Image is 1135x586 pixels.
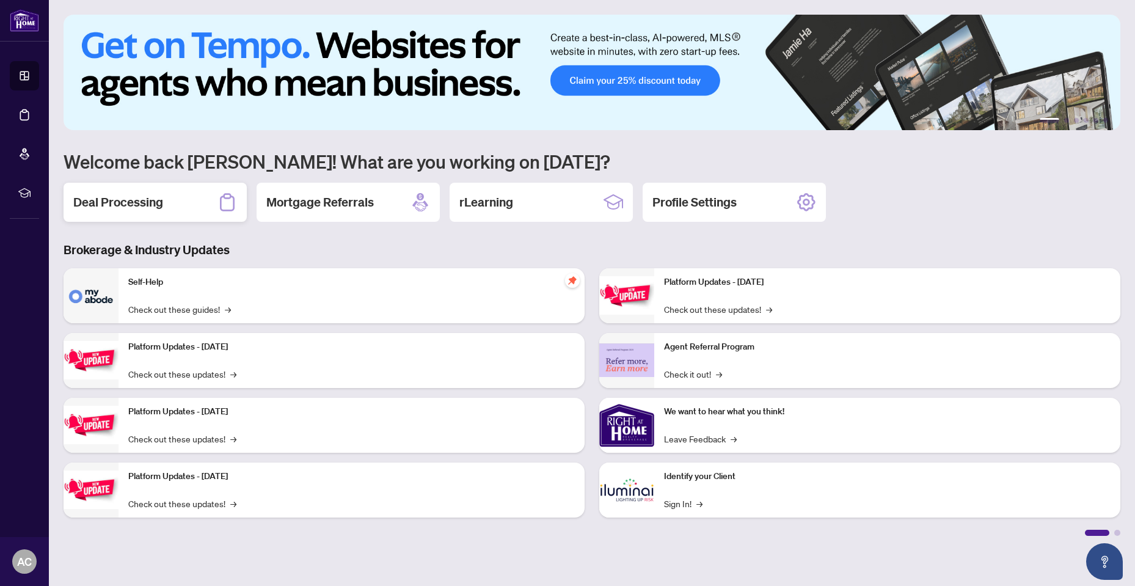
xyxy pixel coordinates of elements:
img: Self-Help [64,268,119,323]
img: Platform Updates - July 8, 2025 [64,471,119,509]
a: Check out these guides!→ [128,302,231,316]
span: → [731,432,737,445]
span: → [696,497,703,510]
img: Platform Updates - September 16, 2025 [64,341,119,379]
a: Leave Feedback→ [664,432,737,445]
h3: Brokerage & Industry Updates [64,241,1120,258]
a: Check out these updates!→ [128,432,236,445]
span: AC [17,553,32,570]
img: We want to hear what you think! [599,398,654,453]
img: logo [10,9,39,32]
img: Slide 0 [64,15,1120,130]
button: 5 [1093,118,1098,123]
button: 2 [1064,118,1069,123]
button: 1 [1040,118,1059,123]
img: Agent Referral Program [599,343,654,377]
button: 6 [1103,118,1108,123]
button: Open asap [1086,543,1123,580]
h2: rLearning [459,194,513,211]
img: Identify your Client [599,463,654,518]
span: → [225,302,231,316]
p: We want to hear what you think! [664,405,1111,419]
h2: Mortgage Referrals [266,194,374,211]
p: Self-Help [128,276,575,289]
p: Platform Updates - [DATE] [664,276,1111,289]
a: Sign In!→ [664,497,703,510]
span: → [766,302,772,316]
img: Platform Updates - July 21, 2025 [64,406,119,444]
span: → [230,432,236,445]
img: Platform Updates - June 23, 2025 [599,276,654,315]
p: Platform Updates - [DATE] [128,405,575,419]
a: Check it out!→ [664,367,722,381]
a: Check out these updates!→ [128,497,236,510]
a: Check out these updates!→ [664,302,772,316]
span: → [230,367,236,381]
p: Agent Referral Program [664,340,1111,354]
button: 3 [1074,118,1079,123]
p: Identify your Client [664,470,1111,483]
button: 4 [1084,118,1089,123]
span: pushpin [565,273,580,288]
h2: Profile Settings [652,194,737,211]
h1: Welcome back [PERSON_NAME]! What are you working on [DATE]? [64,150,1120,173]
p: Platform Updates - [DATE] [128,340,575,354]
h2: Deal Processing [73,194,163,211]
a: Check out these updates!→ [128,367,236,381]
span: → [716,367,722,381]
p: Platform Updates - [DATE] [128,470,575,483]
span: → [230,497,236,510]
